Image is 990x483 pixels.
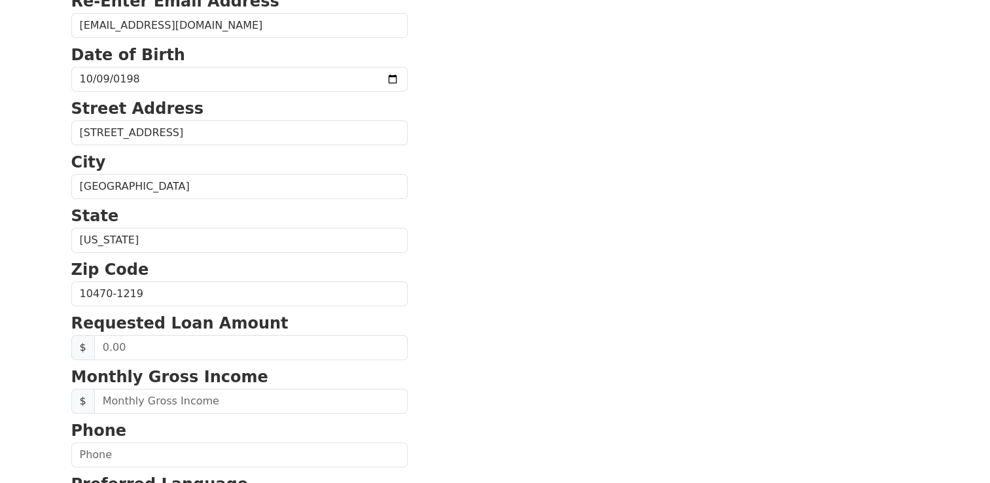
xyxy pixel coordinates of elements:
[71,335,95,360] span: $
[71,314,289,332] strong: Requested Loan Amount
[71,207,119,225] strong: State
[71,174,408,199] input: City
[71,46,185,64] strong: Date of Birth
[71,153,106,171] strong: City
[71,120,408,145] input: Street Address
[94,335,408,360] input: 0.00
[94,389,408,414] input: Monthly Gross Income
[71,421,127,440] strong: Phone
[71,260,149,279] strong: Zip Code
[71,99,204,118] strong: Street Address
[71,442,408,467] input: Phone
[71,365,408,389] p: Monthly Gross Income
[71,13,408,38] input: Re-Enter Email Address
[71,389,95,414] span: $
[71,281,408,306] input: Zip Code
